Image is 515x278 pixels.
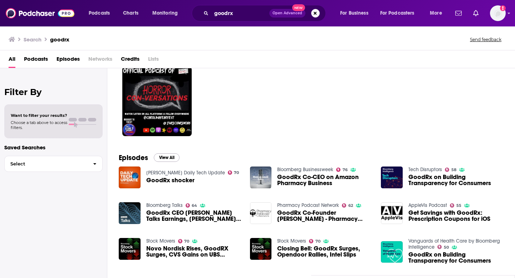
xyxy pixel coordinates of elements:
a: Credits [121,53,139,68]
a: Closing Bell: GoodRx Surges, Opendoor Rallies, Intel Slips [277,245,372,258]
img: Novo Nordisk Rises, GoodRX Surges, CVS Gains on UBS Upgrade [119,238,141,260]
span: More [430,8,442,18]
span: Monitoring [152,8,178,18]
a: Podcasts [24,53,48,68]
h3: Search [24,36,41,43]
a: 50 [437,245,449,249]
a: Show notifications dropdown [452,7,465,19]
svg: Add a profile image [500,5,506,11]
img: GoodRx shocker [119,167,141,188]
img: GoodRx on Building Transparency for Consumers [381,241,403,263]
img: Podchaser - Follow, Share and Rate Podcasts [6,6,74,20]
a: 76 [336,168,348,172]
h2: Filter By [4,87,103,97]
a: 64 [186,203,197,208]
span: 55 [456,204,461,207]
a: GoodRx on Building Transparency for Consumers [408,252,504,264]
span: 58 [451,168,456,172]
a: 62 [342,203,353,208]
img: GoodRx CEO Wendy Barnes Talks Earnings, Trump Healthcare Policies [119,202,141,224]
span: Choose a tab above to access filters. [11,120,67,130]
a: All [9,53,15,68]
a: Get Savings with GoodRx: Prescription Coupons for iOS [408,210,504,222]
span: 50 [444,246,449,249]
a: Bloomberg Talks [146,202,183,208]
button: Show profile menu [490,5,506,21]
button: open menu [335,8,377,19]
span: Logged in as lucyneubeck [490,5,506,21]
a: 55 [450,203,461,208]
a: 70 [228,170,239,175]
a: Charts [118,8,143,19]
button: View All [154,153,180,162]
a: GoodRx shocker [146,177,195,183]
a: EpisodesView All [119,153,180,162]
a: Stock Movers [146,238,175,244]
img: User Profile [490,5,506,21]
span: Networks [88,53,112,68]
button: open menu [84,8,119,19]
a: GoodRx Co-CEO on Amazon Pharmacy Business [277,174,372,186]
img: GoodRx Co-CEO on Amazon Pharmacy Business [250,167,272,188]
img: Closing Bell: GoodRx Surges, Opendoor Rallies, Intel Slips [250,238,272,260]
span: Open Advanced [273,11,302,15]
h2: Episodes [119,153,148,162]
span: 70 [234,171,239,174]
a: 58 [445,168,456,172]
span: 70 [315,240,320,243]
span: For Business [340,8,368,18]
button: open menu [376,8,425,19]
a: AppleVis Podcast [408,202,447,208]
span: 76 [343,168,348,172]
a: Kim Komando Daily Tech Update [146,170,225,176]
span: 64 [192,204,197,207]
a: 70 [178,239,190,243]
span: New [292,4,305,11]
a: GoodRx on Building Transparency for Consumers [408,174,504,186]
a: Bloomberg Businessweek [277,167,333,173]
img: GoodRx on Building Transparency for Consumers [381,167,403,188]
span: Charts [123,8,138,18]
a: Novo Nordisk Rises, GoodRX Surges, CVS Gains on UBS Upgrade [146,245,241,258]
button: Send feedback [468,36,504,43]
div: Search podcasts, credits, & more... [198,5,333,21]
img: Get Savings with GoodRx: Prescription Coupons for iOS [381,202,403,224]
span: 70 [184,240,189,243]
button: open menu [147,8,187,19]
img: GoodRx Co-Founder Doug Hirsch - Pharmacy Podcast Episode 435 [250,202,272,224]
span: For Podcasters [380,8,415,18]
a: Episodes [57,53,80,68]
button: Open AdvancedNew [269,9,305,18]
a: Show notifications dropdown [470,7,481,19]
a: Vanguards of Health Care by Bloomberg Intelligence [408,238,500,250]
button: Select [4,156,103,172]
span: Want to filter your results? [11,113,67,118]
input: Search podcasts, credits, & more... [211,8,269,19]
span: 62 [348,204,353,207]
a: Tech Disruptors [408,167,442,173]
h3: goodrx [50,36,69,43]
span: GoodRx Co-Founder [PERSON_NAME] - Pharmacy Podcast Episode 435 [277,210,372,222]
span: Lists [148,53,159,68]
a: GoodRx Co-Founder Doug Hirsch - Pharmacy Podcast Episode 435 [277,210,372,222]
a: Stock Movers [277,238,306,244]
span: Podcasts [89,8,110,18]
